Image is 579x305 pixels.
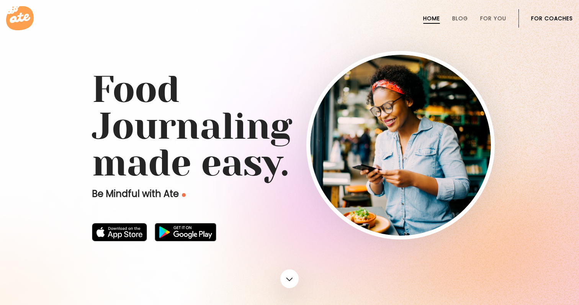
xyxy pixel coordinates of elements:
[452,15,468,21] a: Blog
[92,188,306,200] p: Be Mindful with Ate
[92,71,487,182] h1: Food Journaling made easy.
[531,15,573,21] a: For Coaches
[155,223,216,241] img: badge-download-google.png
[480,15,506,21] a: For You
[310,55,491,236] img: home-hero-img-rounded.png
[92,223,147,241] img: badge-download-apple.svg
[423,15,440,21] a: Home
